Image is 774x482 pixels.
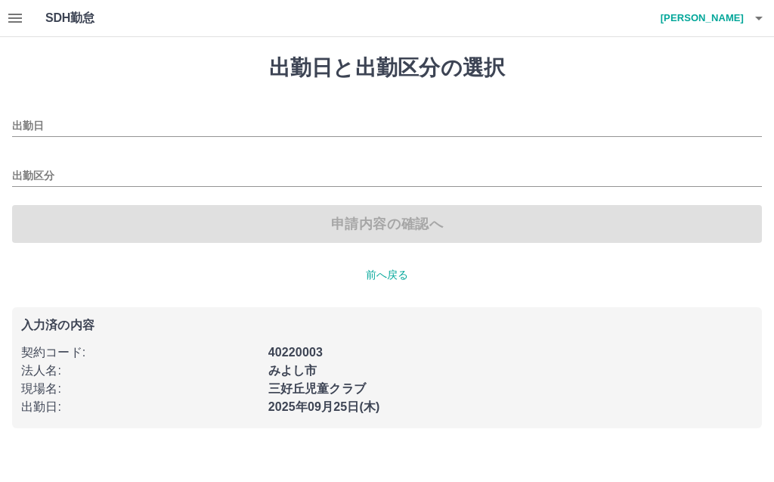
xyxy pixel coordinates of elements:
[268,382,366,395] b: 三好丘児童クラブ
[268,346,323,359] b: 40220003
[21,398,259,416] p: 出勤日 :
[12,55,762,81] h1: 出勤日と出勤区分の選択
[21,319,753,331] p: 入力済の内容
[21,362,259,380] p: 法人名 :
[268,364,317,377] b: みよし市
[21,380,259,398] p: 現場名 :
[268,400,380,413] b: 2025年09月25日(木)
[21,344,259,362] p: 契約コード :
[12,267,762,283] p: 前へ戻る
